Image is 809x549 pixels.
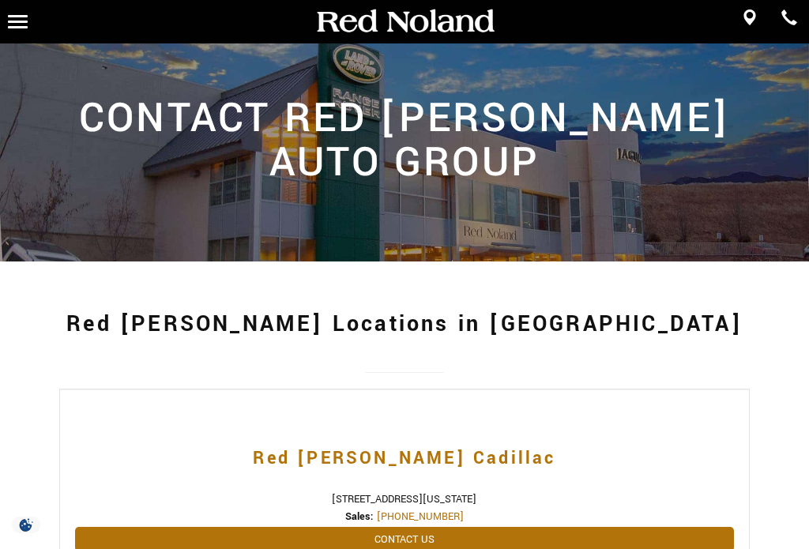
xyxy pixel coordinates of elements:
img: Opt-Out Icon [8,517,44,533]
span: [STREET_ADDRESS][US_STATE] [75,492,733,506]
a: Red Noland Auto Group [314,14,495,28]
h2: Contact Red [PERSON_NAME] Auto Group [52,81,757,185]
h1: Red [PERSON_NAME] Locations in [GEOGRAPHIC_DATA] [59,293,749,356]
strong: Sales: [345,510,374,524]
section: Click to Open Cookie Consent Modal [8,517,44,533]
img: Red Noland Auto Group [314,8,495,36]
a: [PHONE_NUMBER] [377,510,464,524]
a: Red [PERSON_NAME] Cadillac [75,420,733,480]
